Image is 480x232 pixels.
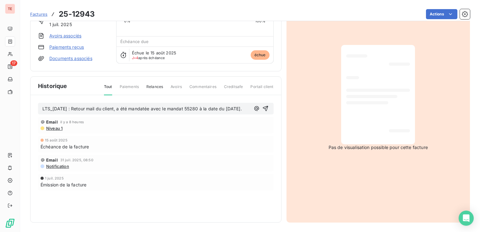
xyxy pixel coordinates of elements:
span: échue [251,50,270,60]
span: Historique [38,82,67,90]
span: Factures [30,12,47,17]
span: Notification [46,164,69,169]
div: Open Intercom Messenger [459,211,474,226]
span: Échéance de la facture [41,143,89,150]
a: Documents associés [49,55,92,62]
span: Pas de visualisation possible pour cette facture [329,144,428,151]
span: 31 juil. 2025, 08:50 [60,158,93,162]
span: 17 [10,60,17,66]
h3: 25-12943 [59,8,95,20]
span: 1 juil. 2025 [45,176,64,180]
span: 15 août 2025 [45,138,68,142]
span: Niveau 1 [46,126,63,131]
span: Commentaires [189,84,216,95]
span: après échéance [132,56,165,60]
span: Échue le 15 août 2025 [132,50,176,55]
button: Actions [426,9,457,19]
span: Email [46,119,58,124]
span: Portail client [250,84,273,95]
span: Creditsafe [224,84,243,95]
span: 0% [124,18,130,24]
a: Avoirs associés [49,33,81,39]
span: 1 juil. 2025 [49,21,72,28]
span: J+4 [132,56,138,60]
span: LTS_[DATE] : Retour mail du client, a été mandatée avec le mandat 55280 à la date du [DATE]. [42,106,242,111]
span: Tout [104,84,112,95]
span: Avoirs [171,84,182,95]
span: Émission de la facture [41,181,86,188]
img: Logo LeanPay [5,218,15,228]
a: 17 [5,62,15,72]
a: Factures [30,11,47,17]
div: TE [5,4,15,14]
a: Paiements reçus [49,44,84,50]
span: Échéance due [120,39,149,44]
span: 100% [255,18,266,24]
span: Relances [146,84,163,95]
span: il y a 8 heures [60,120,84,124]
span: Paiements [120,84,139,95]
span: Email [46,157,58,163]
